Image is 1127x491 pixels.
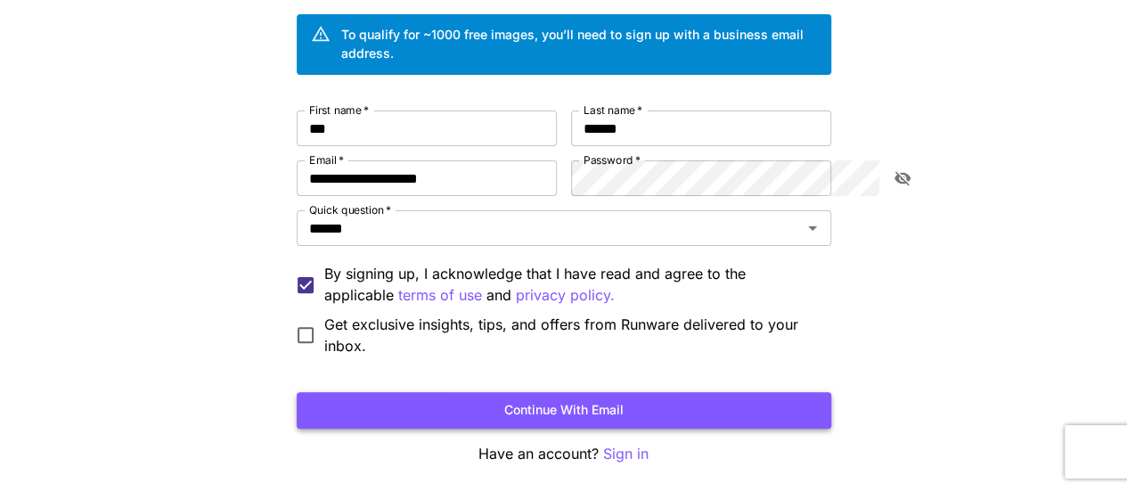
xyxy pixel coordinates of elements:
label: Quick question [309,202,391,217]
button: toggle password visibility [886,162,919,194]
p: terms of use [398,284,482,307]
p: Have an account? [297,443,831,465]
button: Continue with email [297,392,831,429]
button: Open [800,216,825,241]
label: Last name [584,102,642,118]
label: First name [309,102,369,118]
p: privacy policy. [516,284,615,307]
button: By signing up, I acknowledge that I have read and agree to the applicable and privacy policy. [398,284,482,307]
p: By signing up, I acknowledge that I have read and agree to the applicable and [324,263,817,307]
div: To qualify for ~1000 free images, you’ll need to sign up with a business email address. [341,25,817,62]
button: Sign in [603,443,649,465]
button: By signing up, I acknowledge that I have read and agree to the applicable terms of use and [516,284,615,307]
label: Email [309,152,344,168]
span: Get exclusive insights, tips, and offers from Runware delivered to your inbox. [324,314,817,356]
label: Password [584,152,641,168]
